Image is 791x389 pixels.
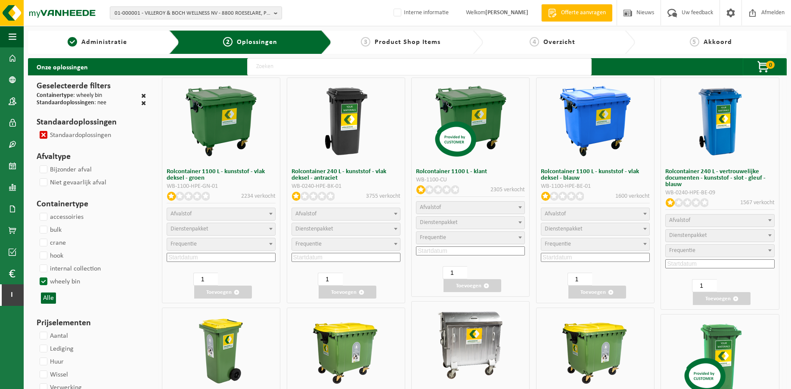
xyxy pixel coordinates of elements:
span: Afvalstof [420,204,441,211]
div: WB-1100-HPE-GN-01 [167,184,276,190]
button: Toevoegen [693,292,751,305]
input: 1 [568,273,592,286]
input: 1 [692,279,717,292]
div: WB-0240-HPE-BE-09 [665,190,774,196]
label: hook [38,249,63,262]
button: 01-000001 - VILLEROY & BOCH WELLNESS NV - 8800 ROESELARE, POPULIERSTRAAT 1 [110,6,282,19]
label: Interne informatie [392,6,449,19]
p: 1600 verkocht [615,192,650,201]
input: Startdatum [416,246,525,255]
span: Dienstenpakket [669,232,707,239]
span: Product Shop Items [375,39,440,46]
button: Toevoegen [444,279,501,292]
input: Startdatum [665,259,774,268]
input: Startdatum [541,253,650,262]
img: WB-1100-HPE-BE-01 [558,84,632,158]
h3: Rolcontainer 1100 L - klant [416,168,525,175]
label: Niet gevaarlijk afval [38,176,106,189]
button: Toevoegen [319,286,376,299]
img: WB-1100-HPE-GN-01 [184,84,257,158]
span: 4 [530,37,539,47]
div: WB-1100-HPE-BE-01 [541,184,650,190]
span: 5 [690,37,699,47]
h3: Rolcontainer 1100 L - kunststof - vlak deksel - groen [167,168,276,181]
span: I [9,284,15,306]
a: 3Product Shop Items [336,37,466,47]
a: 4Overzicht [487,37,617,47]
span: Oplossingen [237,39,277,46]
label: Lediging [38,342,74,355]
span: Dienstenpakket [420,219,458,226]
img: WB-0240-HPE-BE-09 [683,84,757,158]
p: 2305 verkocht [490,185,525,194]
span: Frequentie [295,241,322,247]
label: crane [38,237,66,249]
div: : nee [37,100,106,107]
span: 01-000001 - VILLEROY & BOCH WELLNESS NV - 8800 ROESELARE, POPULIERSTRAAT 1 [115,7,270,20]
span: 3 [361,37,370,47]
span: Containertype [37,92,73,99]
span: Overzicht [543,39,575,46]
span: Standaardoplossingen [37,100,94,106]
button: Toevoegen [568,286,626,299]
span: Dienstenpakket [171,226,208,232]
span: Afvalstof [171,211,192,217]
h3: Rolcontainer 1100 L - kunststof - vlak deksel - blauw [541,168,650,181]
img: WB-0140-HPE-GN-50 [184,314,257,388]
input: Startdatum [292,253,400,262]
input: 1 [193,273,218,286]
h3: Geselecteerde filters [37,80,146,93]
div: : wheely bin [37,93,102,100]
input: Zoeken [247,58,592,75]
span: 2 [223,37,233,47]
input: 1 [443,266,467,279]
a: 1Administratie [32,37,162,47]
img: WB-1100-GAL-GY-02 [434,308,507,381]
span: Afvalstof [295,211,316,217]
span: Frequentie [420,234,446,241]
span: Dienstenpakket [295,226,333,232]
h3: Containertype [37,198,146,211]
img: WB-1100-HPE-GN-51 [558,314,632,388]
input: Startdatum [167,253,276,262]
h3: Prijselementen [37,317,146,330]
img: WB-1100-HPE-GN-50 [309,314,382,388]
strong: [PERSON_NAME] [485,9,528,16]
img: WB-0240-HPE-BK-01 [309,84,382,158]
p: 2234 verkocht [241,192,276,201]
img: WB-1100-CU [434,84,507,158]
label: accessoiries [38,211,84,224]
label: Standaardoplossingen [38,129,111,142]
label: Bijzonder afval [38,163,92,176]
span: 0 [766,61,775,69]
div: WB-1100-CU [416,177,525,183]
span: Administratie [81,39,127,46]
span: Dienstenpakket [545,226,583,232]
a: Offerte aanvragen [541,4,612,22]
h3: Rolcontainer 240 L - kunststof - vlak deksel - antraciet [292,168,400,181]
a: 2Oplossingen [186,37,314,47]
button: 0 [743,58,786,75]
label: bulk [38,224,62,237]
p: 3755 verkocht [366,192,400,201]
h3: Rolcontainer 240 L - vertrouwelijke documenten - kunststof - slot - gleuf - blauw [665,168,774,188]
a: 5Akkoord [639,37,782,47]
span: Frequentie [171,241,197,247]
p: 1567 verkocht [740,198,775,207]
span: Frequentie [669,247,695,254]
span: 1 [68,37,77,47]
button: Toevoegen [194,286,252,299]
button: Alle [41,293,56,304]
span: Offerte aanvragen [559,9,608,17]
h3: Standaardoplossingen [37,116,146,129]
input: 1 [318,273,342,286]
label: Aantal [38,330,68,342]
span: Afvalstof [545,211,566,217]
label: Wissel [38,368,68,381]
label: internal collection [38,262,101,275]
span: Afvalstof [669,217,690,224]
label: Huur [38,355,64,368]
div: WB-0240-HPE-BK-01 [292,184,400,190]
span: Akkoord [704,39,732,46]
span: Frequentie [545,241,571,247]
